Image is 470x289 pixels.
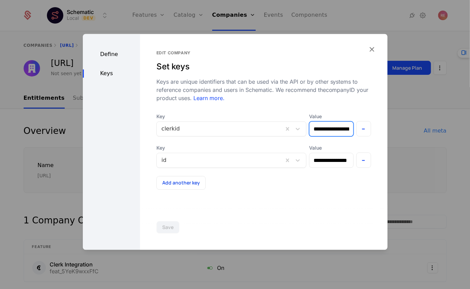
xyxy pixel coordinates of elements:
[156,61,371,72] div: Set keys
[156,78,371,102] div: Keys are unique identifiers that can be used via the API or by other systems to reference compani...
[156,176,206,190] button: Add another key
[156,50,371,56] div: Edit company
[156,144,306,151] span: Key
[356,121,371,136] button: -
[309,113,354,120] label: Value
[83,69,140,78] div: Keys
[356,152,371,168] button: -
[309,144,354,151] label: Value
[192,95,225,101] a: Learn more.
[83,50,140,58] div: Define
[156,113,306,120] span: Key
[156,221,179,233] button: Save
